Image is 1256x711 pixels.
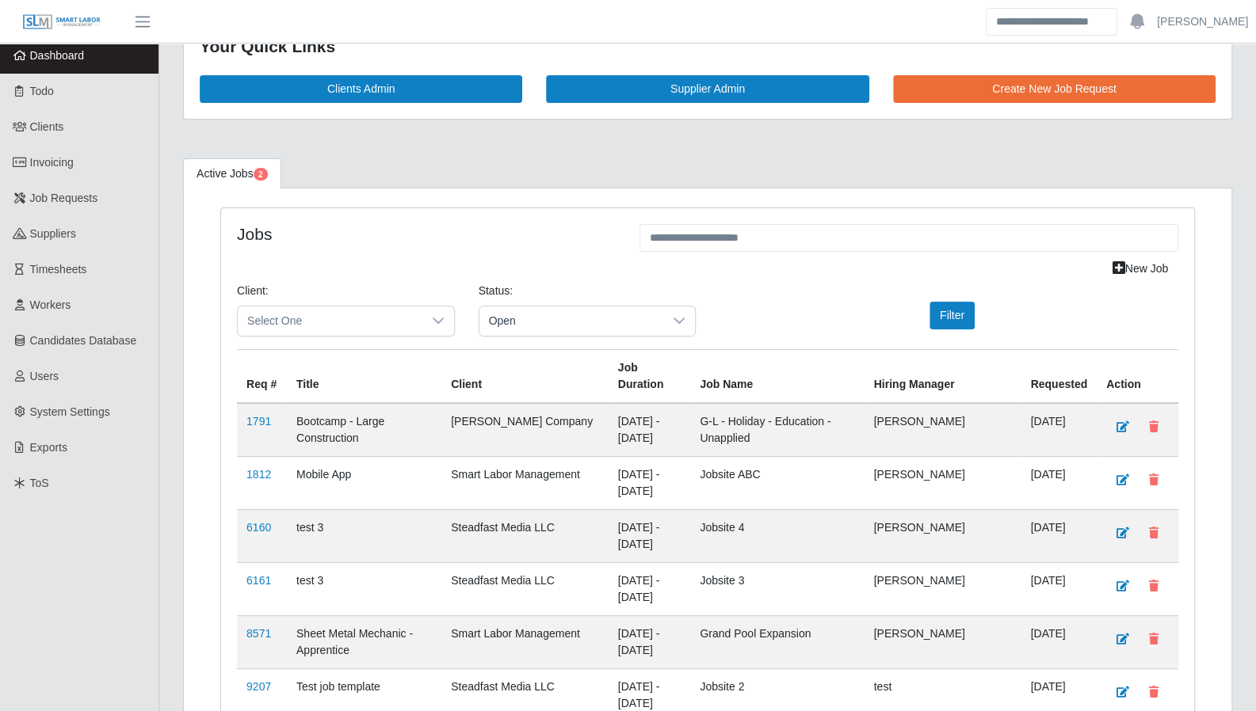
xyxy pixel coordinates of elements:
a: Clients Admin [200,75,522,103]
th: Title [287,349,441,403]
td: G-L - Holiday - Education - Unapplied [690,403,864,457]
td: [DATE] - [DATE] [609,456,691,509]
td: [DATE] [1021,403,1097,457]
a: New Job [1102,255,1178,283]
img: SLM Logo [22,13,101,31]
th: Job Duration [609,349,691,403]
h4: Jobs [237,224,616,244]
td: Sheet Metal Mechanic - Apprentice [287,615,441,668]
td: [PERSON_NAME] [865,562,1021,615]
td: [DATE] - [DATE] [609,403,691,457]
th: Requested [1021,349,1097,403]
td: Jobsite 3 [690,562,864,615]
a: 1812 [246,468,271,481]
span: Users [30,370,59,382]
td: test 3 [287,509,441,562]
th: Action [1097,349,1178,403]
td: Jobsite ABC [690,456,864,509]
a: Create New Job Request [893,75,1216,103]
td: [DATE] [1021,615,1097,668]
td: [DATE] - [DATE] [609,509,691,562]
span: Pending Jobs [254,168,268,181]
span: Workers [30,298,71,311]
th: Client [441,349,609,403]
td: Steadfast Media LLC [441,562,609,615]
a: [PERSON_NAME] [1157,13,1248,30]
span: Dashboard [30,49,85,62]
div: Your Quick Links [200,34,1216,59]
td: [DATE] [1021,562,1097,615]
td: Jobsite 4 [690,509,864,562]
span: Timesheets [30,263,87,276]
th: Hiring Manager [865,349,1021,403]
td: Bootcamp - Large Construction [287,403,441,457]
th: Req # [237,349,287,403]
td: [PERSON_NAME] [865,403,1021,457]
span: Candidates Database [30,334,137,347]
td: [PERSON_NAME] Company [441,403,609,457]
span: Exports [30,441,67,454]
td: Steadfast Media LLC [441,509,609,562]
span: ToS [30,477,49,489]
td: Smart Labor Management [441,615,609,668]
a: Supplier Admin [546,75,869,103]
a: 1791 [246,415,271,428]
td: [PERSON_NAME] [865,615,1021,668]
td: [PERSON_NAME] [865,509,1021,562]
button: Filter [930,302,975,329]
a: Active Jobs [183,158,281,189]
span: Suppliers [30,227,76,240]
span: Job Requests [30,192,98,204]
a: 6160 [246,521,271,534]
td: [PERSON_NAME] [865,456,1021,509]
span: Select One [238,306,422,336]
label: Status: [479,283,513,299]
td: [DATE] - [DATE] [609,562,691,615]
label: Client: [237,283,269,299]
td: [DATE] - [DATE] [609,615,691,668]
span: System Settings [30,405,110,418]
td: Mobile App [287,456,441,509]
span: Todo [30,85,54,97]
th: Job Name [690,349,864,403]
td: test 3 [287,562,441,615]
td: [DATE] [1021,509,1097,562]
span: Clients [30,120,64,133]
td: Grand Pool Expansion [690,615,864,668]
span: Open [479,306,664,336]
td: Smart Labor Management [441,456,609,509]
a: 8571 [246,627,271,640]
td: [DATE] [1021,456,1097,509]
a: 6161 [246,574,271,587]
span: Invoicing [30,156,74,169]
input: Search [986,8,1117,36]
a: 9207 [246,680,271,693]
